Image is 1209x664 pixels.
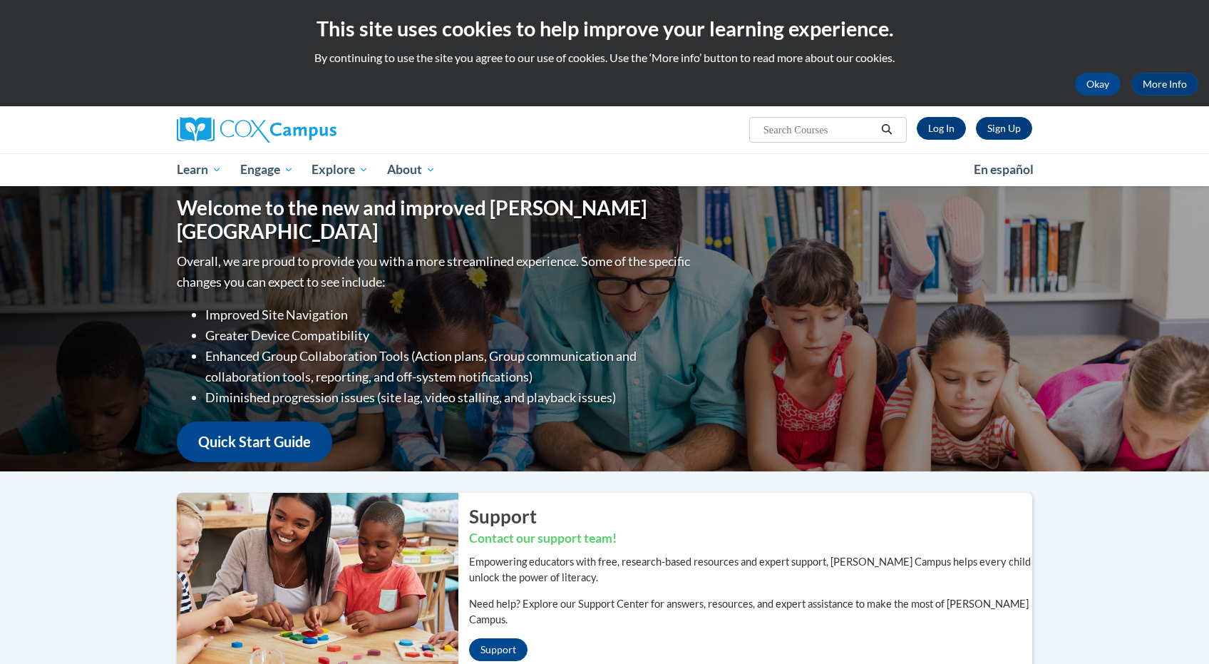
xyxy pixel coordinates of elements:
li: Improved Site Navigation [205,305,694,325]
h1: Welcome to the new and improved [PERSON_NAME][GEOGRAPHIC_DATA] [177,196,694,244]
a: Learn [168,153,231,186]
img: Cox Campus [177,117,336,143]
li: Diminished progression issues (site lag, video stalling, and playback issues) [205,387,694,408]
p: Empowering educators with free, research-based resources and expert support, [PERSON_NAME] Campus... [469,554,1032,586]
a: About [378,153,445,186]
span: Explore [312,161,369,178]
a: Support [469,638,528,661]
h2: This site uses cookies to help improve your learning experience. [11,14,1198,43]
a: Engage [231,153,303,186]
a: Cox Campus [177,117,448,143]
li: Enhanced Group Collaboration Tools (Action plans, Group communication and collaboration tools, re... [205,346,694,387]
li: Greater Device Compatibility [205,325,694,346]
a: Quick Start Guide [177,422,332,462]
a: Explore [302,153,378,186]
p: By continuing to use the site you agree to our use of cookies. Use the ‘More info’ button to read... [11,50,1198,66]
a: More Info [1131,73,1198,96]
h3: Contact our support team! [469,530,1032,548]
span: Learn [177,161,222,178]
a: Log In [917,117,966,140]
h2: Support [469,504,1032,529]
span: Engage [240,161,294,178]
input: Search Courses [762,121,876,138]
p: Need help? Explore our Support Center for answers, resources, and expert assistance to make the m... [469,596,1032,628]
a: Register [976,117,1032,140]
p: Overall, we are proud to provide you with a more streamlined experience. Some of the specific cha... [177,251,694,292]
button: Search [876,121,897,138]
span: En español [974,162,1034,177]
span: About [387,161,436,178]
div: Main menu [155,153,1054,186]
button: Okay [1075,73,1121,96]
a: En español [964,155,1043,185]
